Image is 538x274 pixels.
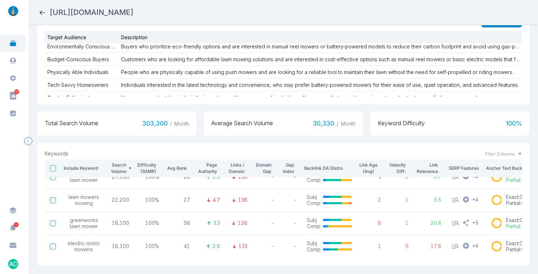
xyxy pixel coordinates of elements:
[139,197,159,203] p: 100%
[66,217,102,230] span: greenworks lawn mower
[284,243,297,249] p: -
[121,56,519,63] span: Customers who are looking for affordable lawn mowing solutions and are interested in cost-effecti...
[391,220,409,226] p: 1
[47,43,118,50] span: Environmentally Conscious Consumers
[63,165,98,172] p: Include Keyword
[307,200,321,206] p: Comp
[485,151,522,157] button: Filter Columns
[169,197,190,203] p: 27
[391,174,409,180] p: 1
[211,119,273,128] span: Average Search Volume
[257,220,274,226] p: -
[506,223,529,230] p: Partial : 5%
[307,246,321,253] p: Comp
[418,243,441,249] p: 17.8
[389,162,406,174] p: Velocity Diff.
[257,174,274,180] p: -
[307,223,321,230] p: Comp
[472,242,478,249] span: + 4
[257,243,274,249] p: -
[506,119,522,128] span: 100 %
[472,219,479,226] span: + 5
[137,162,156,174] p: Difficulty (SEMR)
[66,194,102,206] span: lawn mowers mowing
[112,243,129,249] p: 18,100
[227,162,244,174] p: Links / Domain
[257,197,274,203] p: -
[506,200,529,206] p: Partial : 0%
[341,121,355,127] span: Month
[337,121,338,127] span: /
[307,194,321,200] p: Subj
[121,94,519,101] span: Homeowners who take pride in their garden and lawn care, seeking high-quality mowers that provide...
[47,81,118,89] span: Tech-Savvy Homeowners
[112,174,129,180] p: 27,100
[391,197,409,203] p: 1
[416,162,438,174] p: Link Relevance
[506,246,529,253] p: Partial : 0%
[418,197,441,203] p: 5.5
[142,119,189,128] span: 303,300
[121,81,519,89] span: Individuals interested in the latest technology and convenience, who may prefer battery-powered m...
[284,220,297,226] p: -
[121,43,519,50] span: Buyers who prioritize eco-friendly options and are interested in manual reel mowers or battery-po...
[307,240,321,247] p: Subj
[14,89,19,94] span: 63
[139,220,159,226] p: 100%
[121,68,519,76] span: People who are physically capable of using push mowers and are looking for a reliable tool to mai...
[6,6,21,16] img: linklaunch_small.2ae18699.png
[506,194,529,200] p: Exact : 0%
[212,174,220,180] p: 1.5
[362,220,381,226] p: 8
[66,171,102,183] span: self propelled lawn mower
[238,220,247,226] p: 126
[47,56,118,63] span: Budget-Conscious Buyers
[282,162,294,174] p: Gap Index
[418,220,441,226] p: 20.6
[313,119,355,128] span: 30,330
[169,220,190,226] p: 56
[238,243,247,249] p: 133
[213,197,220,203] p: 4.7
[167,165,187,172] p: Avg Rank
[359,162,378,174] p: Link Age (Avg)
[362,243,381,249] p: 1
[506,177,532,183] p: Partial : 15%
[45,119,98,128] span: Total Search Volume
[485,151,515,157] span: Filter Columns
[307,217,321,223] p: Subj
[170,121,172,127] span: /
[362,174,381,180] p: 3
[449,165,481,172] p: SERP Features
[378,119,425,128] span: Keyword Difficulty
[45,151,68,157] p: Keywords
[362,197,381,203] p: 2
[472,196,478,202] span: + 4
[284,197,297,203] p: -
[174,121,189,127] span: Month
[47,94,118,101] span: Garden Enthusiasts
[197,162,217,174] p: Page Authority
[213,220,220,226] p: 3.3
[112,220,129,226] p: 18,100
[238,174,247,180] p: 136
[112,197,129,203] p: 22,200
[506,240,529,247] p: Exact : 0%
[418,174,441,180] p: 0.7
[255,162,271,174] p: Domain Gap
[212,243,220,249] p: 2.5
[169,243,190,249] p: 41
[66,240,102,253] span: electric motor mowers
[47,33,118,41] span: Target Audience
[121,33,519,41] span: Description
[47,68,118,76] span: Physically Able Individuals
[391,243,409,249] p: 0
[50,7,133,17] h2: https://www.acehardware.com/departments/lawn-and-garden/lawn-mowers/push-mowers
[169,174,190,180] p: 28
[139,243,159,249] p: 100%
[238,197,247,203] p: 136
[307,177,321,183] p: Comp
[139,174,159,180] p: 100%
[109,162,126,174] p: Search Volume
[284,174,297,180] p: -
